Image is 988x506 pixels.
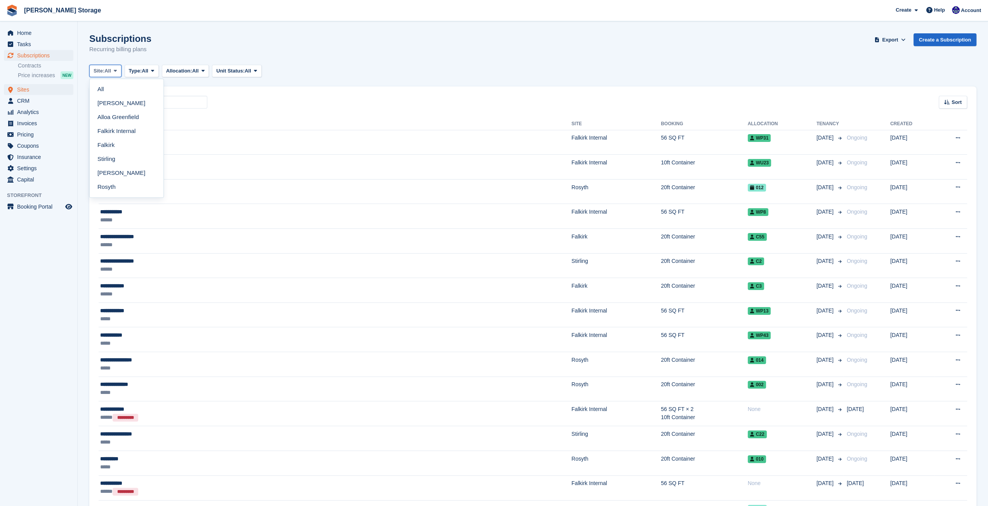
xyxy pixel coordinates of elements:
[21,4,104,17] a: [PERSON_NAME] Storage
[847,184,867,190] span: Ongoing
[64,202,73,211] a: Preview store
[748,332,771,339] span: WP43
[18,72,55,79] span: Price increases
[661,229,747,254] td: 20ft Container
[661,426,747,451] td: 20ft Container
[890,118,934,130] th: Created
[17,163,64,174] span: Settings
[890,229,934,254] td: [DATE]
[816,118,844,130] th: Tenancy
[93,152,160,166] a: Stirling
[890,376,934,401] td: [DATE]
[847,406,864,412] span: [DATE]
[847,159,867,166] span: Ongoing
[816,331,835,339] span: [DATE]
[89,33,151,44] h1: Subscriptions
[890,352,934,377] td: [DATE]
[212,65,261,78] button: Unit Status: All
[17,140,64,151] span: Coupons
[661,475,747,500] td: 56 SQ FT
[571,475,661,500] td: Falkirk Internal
[17,107,64,117] span: Analytics
[748,118,816,130] th: Allocation
[961,7,981,14] span: Account
[748,455,766,463] span: 010
[816,380,835,389] span: [DATE]
[216,67,245,75] span: Unit Status:
[93,82,160,96] a: All
[847,381,867,387] span: Ongoing
[882,36,898,44] span: Export
[166,67,192,75] span: Allocation:
[816,356,835,364] span: [DATE]
[571,155,661,180] td: Falkirk Internal
[192,67,199,75] span: All
[661,155,747,180] td: 10ft Container
[847,283,867,289] span: Ongoing
[61,71,73,79] div: NEW
[125,65,159,78] button: Type: All
[748,430,767,438] span: C22
[93,124,160,138] a: Falkirk Internal
[93,96,160,110] a: [PERSON_NAME]
[816,430,835,438] span: [DATE]
[142,67,148,75] span: All
[571,229,661,254] td: Falkirk
[890,451,934,476] td: [DATE]
[4,201,73,212] a: menu
[661,327,747,352] td: 56 SQ FT
[162,65,209,78] button: Allocation: All
[816,208,835,216] span: [DATE]
[104,67,111,75] span: All
[661,253,747,278] td: 20ft Container
[4,118,73,129] a: menu
[571,327,661,352] td: Falkirk Internal
[571,179,661,204] td: Rosyth
[571,204,661,229] td: Falkirk Internal
[847,307,867,314] span: Ongoing
[816,159,835,167] span: [DATE]
[661,302,747,327] td: 56 SQ FT
[748,479,816,487] div: None
[847,431,867,437] span: Ongoing
[890,401,934,426] td: [DATE]
[17,201,64,212] span: Booking Portal
[17,174,64,185] span: Capital
[18,62,73,69] a: Contracts
[890,278,934,303] td: [DATE]
[129,67,142,75] span: Type:
[890,302,934,327] td: [DATE]
[816,183,835,192] span: [DATE]
[4,163,73,174] a: menu
[934,6,945,14] span: Help
[661,352,747,377] td: 20ft Container
[661,278,747,303] td: 20ft Container
[816,479,835,487] span: [DATE]
[816,233,835,241] span: [DATE]
[571,278,661,303] td: Falkirk
[93,110,160,124] a: Alloa Greenfield
[816,455,835,463] span: [DATE]
[816,282,835,290] span: [DATE]
[748,307,771,315] span: WP13
[4,50,73,61] a: menu
[890,253,934,278] td: [DATE]
[571,253,661,278] td: Stirling
[571,352,661,377] td: Rosyth
[748,159,771,167] span: WU23
[17,39,64,50] span: Tasks
[4,95,73,106] a: menu
[847,480,864,486] span: [DATE]
[748,257,764,265] span: C2
[17,84,64,95] span: Sites
[571,130,661,155] td: Falkirk Internal
[890,475,934,500] td: [DATE]
[4,84,73,95] a: menu
[17,129,64,140] span: Pricing
[571,401,661,426] td: Falkirk Internal
[847,135,867,141] span: Ongoing
[816,307,835,315] span: [DATE]
[4,107,73,117] a: menu
[89,65,122,78] button: Site: All
[571,118,661,130] th: Site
